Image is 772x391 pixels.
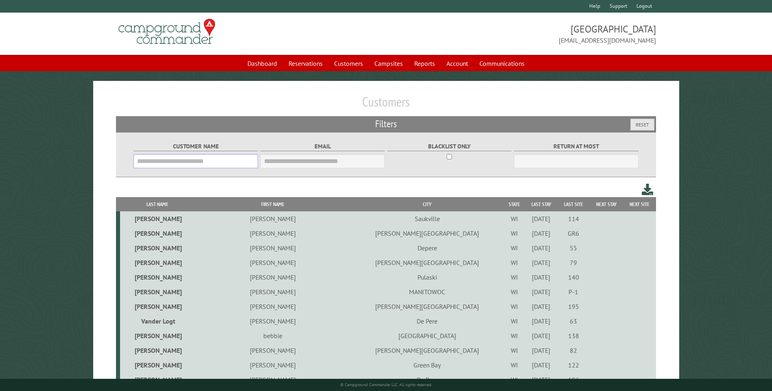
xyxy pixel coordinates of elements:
td: [PERSON_NAME] [120,270,195,285]
td: Green Bay [350,358,504,372]
td: WI [504,372,525,387]
td: [PERSON_NAME] [120,285,195,299]
a: Reservations [284,56,328,71]
label: Return at most [514,142,638,151]
label: Blacklist only [387,142,512,151]
td: [PERSON_NAME][GEOGRAPHIC_DATA] [350,343,504,358]
a: Reports [409,56,440,71]
td: Pulaski [350,270,504,285]
div: [DATE] [526,244,556,252]
td: De Pere [350,372,504,387]
div: [DATE] [526,332,556,340]
td: P-1 [558,285,590,299]
td: 122 [558,358,590,372]
td: bebbie [195,328,351,343]
td: [PERSON_NAME] [120,328,195,343]
h2: Filters [116,116,656,132]
td: [PERSON_NAME] [195,372,351,387]
td: GR6 [558,226,590,241]
td: WI [504,358,525,372]
label: Email [260,142,385,151]
td: Saukville [350,211,504,226]
div: [DATE] [526,258,556,267]
span: [GEOGRAPHIC_DATA] [EMAIL_ADDRESS][DOMAIN_NAME] [386,22,656,45]
div: [DATE] [526,288,556,296]
a: Account [442,56,473,71]
td: [PERSON_NAME] [195,211,351,226]
div: [DATE] [526,302,556,311]
td: 138 [558,328,590,343]
div: [DATE] [526,229,556,237]
td: 140 [558,270,590,285]
th: Next Site [623,197,656,211]
td: [PERSON_NAME] [195,285,351,299]
td: [PERSON_NAME] [195,299,351,314]
td: 114 [558,211,590,226]
th: City [350,197,504,211]
td: WI [504,211,525,226]
td: Vander Logt [120,314,195,328]
td: WI [504,299,525,314]
td: 79 [558,255,590,270]
div: [DATE] [526,346,556,354]
div: [DATE] [526,215,556,223]
td: WI [504,226,525,241]
td: [PERSON_NAME] [120,372,195,387]
td: 195 [558,299,590,314]
img: Campground Commander [116,16,218,48]
td: [PERSON_NAME] [195,343,351,358]
button: Reset [630,119,654,130]
td: 106 [558,372,590,387]
td: [PERSON_NAME][GEOGRAPHIC_DATA] [350,255,504,270]
td: [PERSON_NAME] [120,226,195,241]
td: [PERSON_NAME] [195,241,351,255]
th: Last Site [558,197,590,211]
td: WI [504,314,525,328]
a: Communications [475,56,529,71]
th: Last Name [120,197,195,211]
th: Next Stay [589,197,623,211]
a: Campsites [370,56,408,71]
th: Last Stay [525,197,557,211]
td: [PERSON_NAME] [195,314,351,328]
td: WI [504,270,525,285]
a: Download this customer list (.csv) [642,182,654,197]
div: [DATE] [526,317,556,325]
td: WI [504,285,525,299]
td: [PERSON_NAME][GEOGRAPHIC_DATA] [350,299,504,314]
th: State [504,197,525,211]
td: Depere [350,241,504,255]
h1: Customers [116,94,656,116]
td: [GEOGRAPHIC_DATA] [350,328,504,343]
td: [PERSON_NAME] [195,358,351,372]
div: [DATE] [526,376,556,384]
a: Customers [329,56,368,71]
div: [DATE] [526,361,556,369]
td: De Pere [350,314,504,328]
td: WI [504,255,525,270]
td: [PERSON_NAME] [120,343,195,358]
td: [PERSON_NAME] [120,255,195,270]
td: MANITOWOC [350,285,504,299]
td: WI [504,241,525,255]
td: WI [504,328,525,343]
div: [DATE] [526,273,556,281]
td: [PERSON_NAME] [120,241,195,255]
td: 82 [558,343,590,358]
label: Customer Name [133,142,258,151]
td: [PERSON_NAME] [120,211,195,226]
td: 55 [558,241,590,255]
small: © Campground Commander LLC. All rights reserved. [340,382,432,387]
td: [PERSON_NAME] [120,299,195,314]
td: [PERSON_NAME] [120,358,195,372]
td: WI [504,343,525,358]
a: Dashboard [243,56,282,71]
td: [PERSON_NAME][GEOGRAPHIC_DATA] [350,226,504,241]
td: [PERSON_NAME] [195,270,351,285]
td: 63 [558,314,590,328]
td: [PERSON_NAME] [195,226,351,241]
td: [PERSON_NAME] [195,255,351,270]
th: First Name [195,197,351,211]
